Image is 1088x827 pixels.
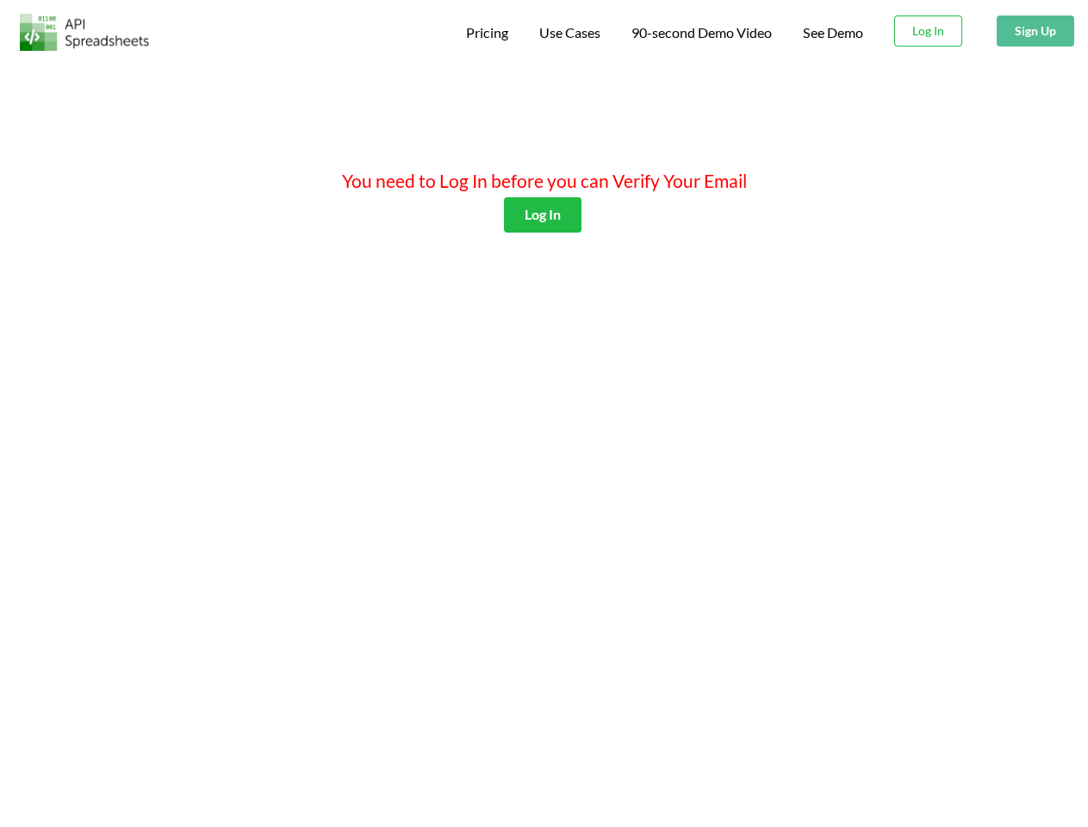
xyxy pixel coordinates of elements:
[631,26,772,40] span: 90-second Demo Video
[997,16,1074,47] button: Sign Up
[539,24,600,40] span: Use Cases
[803,24,863,42] a: See Demo
[466,24,508,40] span: Pricing
[163,170,924,191] h4: You need to Log In before you can Verify Your Email
[20,14,149,51] img: Logo.png
[504,197,581,233] button: Log In
[894,16,962,47] button: Log In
